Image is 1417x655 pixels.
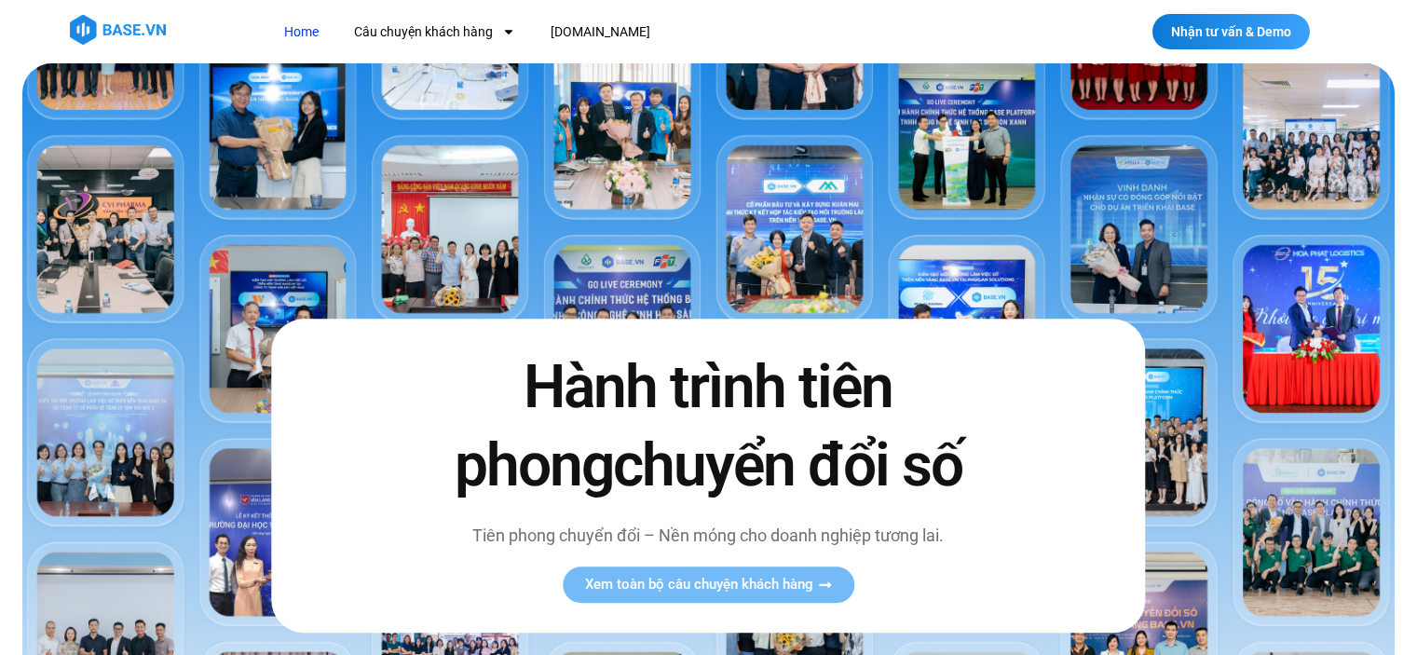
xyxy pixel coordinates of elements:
[537,15,664,49] a: [DOMAIN_NAME]
[1152,14,1310,49] a: Nhận tư vấn & Demo
[585,578,813,592] span: Xem toàn bộ câu chuyện khách hàng
[563,566,854,603] a: Xem toàn bộ câu chuyện khách hàng
[270,15,333,49] a: Home
[270,15,992,49] nav: Menu
[415,523,1001,548] p: Tiên phong chuyển đổi – Nền móng cho doanh nghiệp tương lai.
[613,430,962,500] span: chuyển đổi số
[340,15,529,49] a: Câu chuyện khách hàng
[1171,25,1291,38] span: Nhận tư vấn & Demo
[415,349,1001,504] h2: Hành trình tiên phong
